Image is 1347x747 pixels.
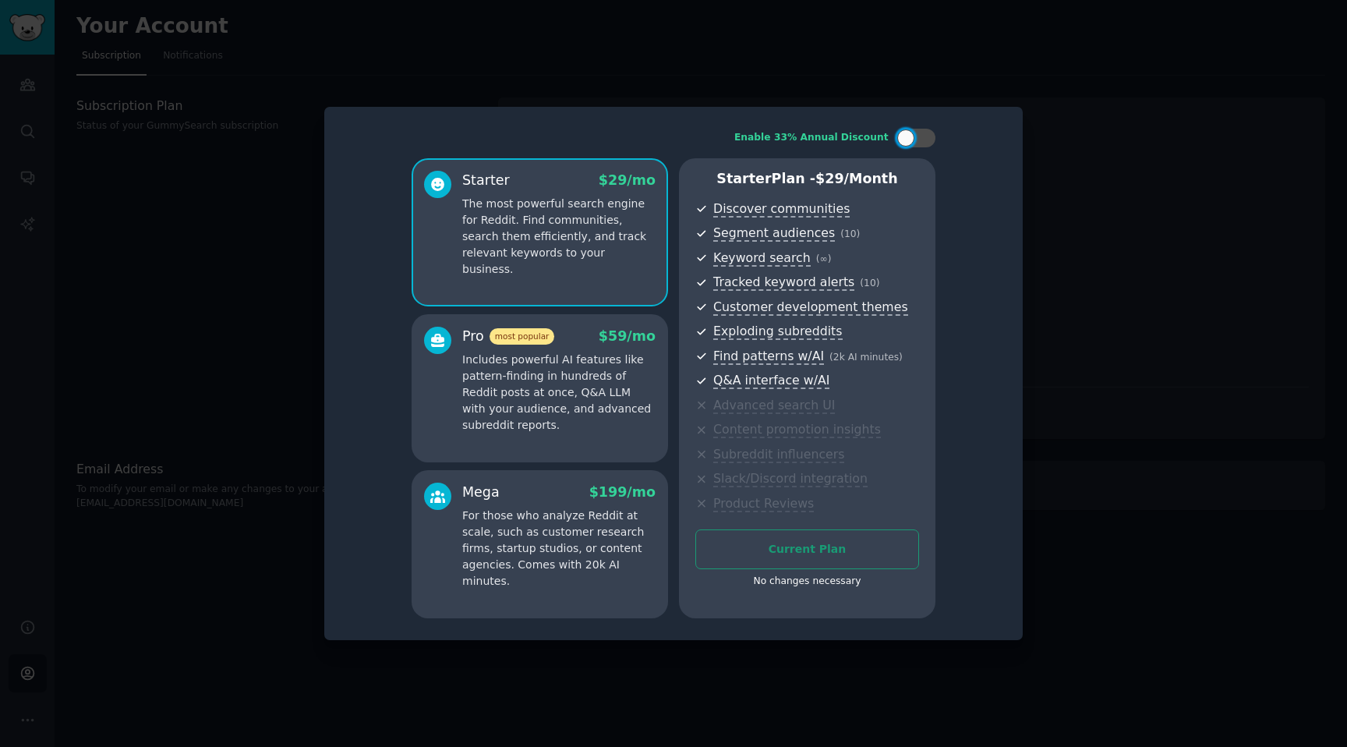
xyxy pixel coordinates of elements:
div: Pro [462,327,554,346]
span: most popular [490,328,555,345]
span: $ 29 /month [815,171,898,186]
span: ( 2k AI minutes ) [829,352,903,363]
span: Tracked keyword alerts [713,274,854,291]
div: Starter [462,171,510,190]
span: Find patterns w/AI [713,349,824,365]
span: ( 10 ) [860,278,879,289]
span: Product Reviews [713,496,814,512]
span: Content promotion insights [713,422,881,438]
span: $ 29 /mo [599,172,656,188]
p: Starter Plan - [695,169,919,189]
span: $ 199 /mo [589,484,656,500]
span: Subreddit influencers [713,447,844,463]
span: Slack/Discord integration [713,471,868,487]
span: Customer development themes [713,299,908,316]
p: For those who analyze Reddit at scale, such as customer research firms, startup studios, or conte... [462,508,656,589]
span: Q&A interface w/AI [713,373,829,389]
span: $ 59 /mo [599,328,656,344]
p: Includes powerful AI features like pattern-finding in hundreds of Reddit posts at once, Q&A LLM w... [462,352,656,434]
div: Enable 33% Annual Discount [734,131,889,145]
div: No changes necessary [695,575,919,589]
span: Exploding subreddits [713,324,842,340]
span: Keyword search [713,250,811,267]
span: Discover communities [713,201,850,218]
span: Advanced search UI [713,398,835,414]
span: ( ∞ ) [816,253,832,264]
p: The most powerful search engine for Reddit. Find communities, search them efficiently, and track ... [462,196,656,278]
span: Segment audiences [713,225,835,242]
div: Mega [462,483,500,502]
span: ( 10 ) [840,228,860,239]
